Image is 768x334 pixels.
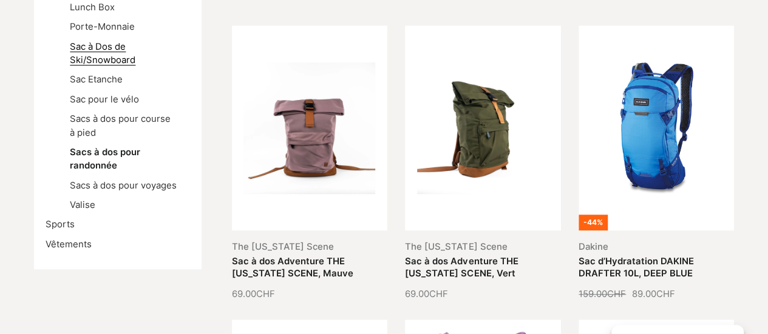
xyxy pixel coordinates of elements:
[70,74,123,85] a: Sac Etanche
[70,199,95,210] a: Valise
[70,41,135,65] a: Sac à Dos de Ski/Snowboard
[70,147,140,171] a: Sacs à dos pour randonnée
[405,256,518,278] a: Sac à dos Adventure THE [US_STATE] SCENE, Vert
[579,256,694,278] a: Sac d’Hydratation DAKINE DRAFTER 10L, DEEP BLUE
[46,219,75,230] a: Sports
[70,180,177,191] a: Sacs à dos pour voyages
[70,113,171,138] a: Sacs à dos pour course à pied
[232,256,353,278] a: Sac à dos Adventure THE [US_STATE] SCENE, Mauve
[70,94,139,105] a: Sac pour le vélo
[70,21,135,32] a: Porte-Monnaie
[46,239,92,250] a: Vêtements
[70,2,115,13] a: Lunch Box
